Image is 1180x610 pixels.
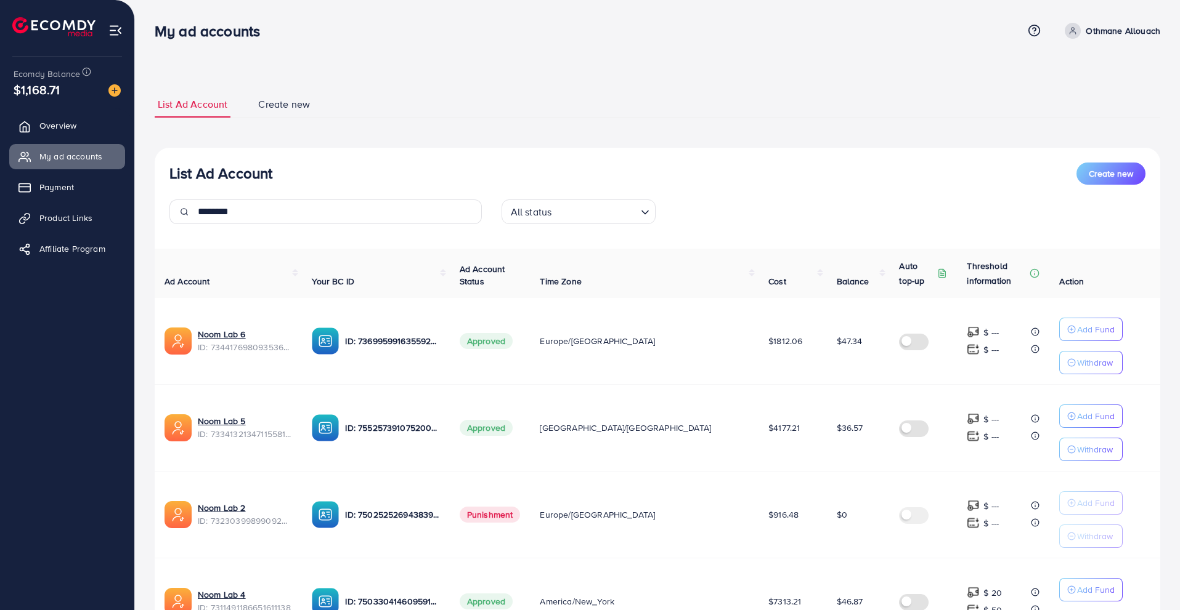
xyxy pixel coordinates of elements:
[1076,163,1145,185] button: Create new
[165,501,192,528] img: ic-ads-acc.e4c84228.svg
[1086,23,1160,38] p: Othmane Allouach
[1077,355,1113,370] p: Withdraw
[158,97,227,111] span: List Ad Account
[460,420,513,436] span: Approved
[967,326,980,339] img: top-up amount
[1089,167,1133,180] span: Create new
[1059,524,1123,548] button: Withdraw
[1059,351,1123,374] button: Withdraw
[198,415,246,427] a: Noom Lab 5
[768,275,786,287] span: Cost
[1077,322,1115,337] p: Add Fund
[540,422,711,434] span: [GEOGRAPHIC_DATA]/[GEOGRAPHIC_DATA]
[198,328,246,340] a: Noom Lab 6
[837,335,863,347] span: $47.34
[983,499,999,513] p: $ ---
[1077,529,1113,544] p: Withdraw
[39,212,92,224] span: Product Links
[9,144,125,169] a: My ad accounts
[555,201,635,221] input: Search for option
[983,412,999,427] p: $ ---
[967,499,980,512] img: top-up amount
[39,181,74,193] span: Payment
[502,199,656,224] div: Search for option
[39,119,76,132] span: Overview
[899,259,935,288] p: Auto top-up
[345,420,439,435] p: ID: 7552573910752002064
[1077,582,1115,597] p: Add Fund
[14,81,60,98] span: $1,168.71
[460,507,521,523] span: Punishment
[258,97,310,111] span: Create new
[460,263,505,287] span: Ad Account Status
[967,343,980,356] img: top-up amount
[967,586,980,599] img: top-up amount
[39,243,105,255] span: Affiliate Program
[1059,491,1123,515] button: Add Fund
[198,428,292,440] span: ID: 7334132134711558146
[983,325,999,340] p: $ ---
[1060,23,1160,39] a: Othmane Allouach
[169,164,272,182] h3: List Ad Account
[198,588,246,601] a: Noom Lab 4
[983,585,1002,600] p: $ 20
[345,507,439,522] p: ID: 7502525269438398465
[9,206,125,230] a: Product Links
[967,516,980,529] img: top-up amount
[165,275,210,287] span: Ad Account
[108,84,121,97] img: image
[460,593,513,609] span: Approved
[312,501,339,528] img: ic-ba-acc.ded83a64.svg
[837,275,869,287] span: Balance
[165,414,192,441] img: ic-ads-acc.e4c84228.svg
[540,595,614,608] span: America/New_York
[198,502,246,514] a: Noom Lab 2
[983,516,999,531] p: $ ---
[14,68,80,80] span: Ecomdy Balance
[837,422,863,434] span: $36.57
[9,113,125,138] a: Overview
[1128,555,1171,601] iframe: Chat
[967,412,980,425] img: top-up amount
[837,595,863,608] span: $46.87
[198,328,292,353] div: <span class='underline'>Noom Lab 6</span></br>7344176980935360513
[540,508,655,521] span: Europe/[GEOGRAPHIC_DATA]
[198,415,292,440] div: <span class='underline'>Noom Lab 5</span></br>7334132134711558146
[1077,409,1115,423] p: Add Fund
[460,333,513,349] span: Approved
[837,508,847,521] span: $0
[768,508,799,521] span: $916.48
[9,175,125,199] a: Payment
[198,341,292,353] span: ID: 7344176980935360513
[312,327,339,355] img: ic-ba-acc.ded83a64.svg
[312,275,354,287] span: Your BC ID
[165,327,192,355] img: ic-ads-acc.e4c84228.svg
[12,17,96,36] img: logo
[1059,275,1084,287] span: Action
[39,150,102,163] span: My ad accounts
[983,342,999,357] p: $ ---
[1059,578,1123,601] button: Add Fund
[312,414,339,441] img: ic-ba-acc.ded83a64.svg
[198,515,292,527] span: ID: 7323039989909209089
[1059,318,1123,341] button: Add Fund
[155,22,270,40] h3: My ad accounts
[1077,496,1115,510] p: Add Fund
[345,334,439,348] p: ID: 7369959916355928081
[967,430,980,443] img: top-up amount
[108,23,123,38] img: menu
[508,203,555,221] span: All status
[540,275,581,287] span: Time Zone
[1077,442,1113,457] p: Withdraw
[540,335,655,347] span: Europe/[GEOGRAPHIC_DATA]
[9,236,125,261] a: Affiliate Program
[198,502,292,527] div: <span class='underline'>Noom Lab 2</span></br>7323039989909209089
[768,335,802,347] span: $1812.06
[345,594,439,609] p: ID: 7503304146095915016
[1059,404,1123,428] button: Add Fund
[768,422,800,434] span: $4177.21
[1059,438,1123,461] button: Withdraw
[983,429,999,444] p: $ ---
[768,595,801,608] span: $7313.21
